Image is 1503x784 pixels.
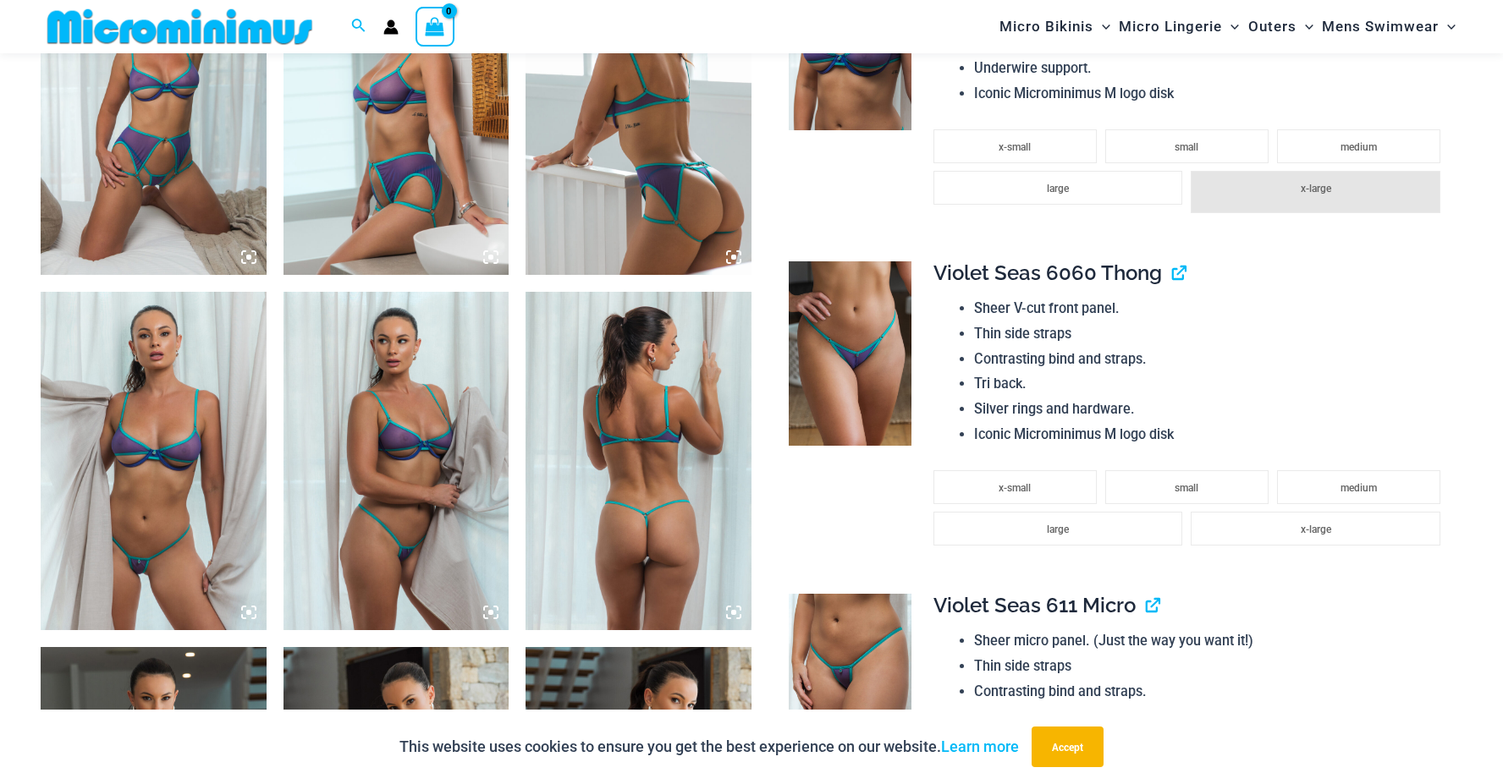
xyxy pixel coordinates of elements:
[383,19,399,35] a: Account icon link
[284,292,509,630] img: Dangers Kiss Violet Seas 1060 Bra 611 Micro
[993,3,1462,51] nav: Site Navigation
[41,292,267,630] img: Dangers Kiss Violet Seas 1060 Bra 611 Micro
[1175,141,1198,153] span: small
[41,8,319,46] img: MM SHOP LOGO FLAT
[1191,171,1440,213] li: x-large
[1318,5,1460,48] a: Mens SwimwearMenu ToggleMenu Toggle
[974,704,1448,729] li: String back.
[416,7,454,46] a: View Shopping Cart, empty
[1277,470,1440,504] li: medium
[1105,129,1269,163] li: small
[351,16,366,37] a: Search icon link
[999,5,1093,48] span: Micro Bikinis
[974,628,1448,654] li: Sheer micro panel. (Just the way you want it!)
[974,422,1448,447] li: Iconic Microminimus M logo disk
[974,296,1448,321] li: Sheer V-cut front panel.
[1301,183,1331,195] span: x-large
[1301,524,1331,535] span: x-large
[399,734,1019,759] p: This website uses cookies to ensure you get the best experience on our website.
[974,397,1448,422] li: Silver rings and hardware.
[933,470,1097,504] li: x-small
[1115,5,1243,48] a: Micro LingerieMenu ToggleMenu Toggle
[1248,5,1297,48] span: Outers
[933,260,1162,285] span: Violet Seas 6060 Thong
[995,5,1115,48] a: Micro BikinisMenu ToggleMenu Toggle
[789,261,911,446] img: Dangers Kiss Violet Seas 6060 Thong
[974,321,1448,347] li: Thin side straps
[933,129,1097,163] li: x-small
[1297,5,1313,48] span: Menu Toggle
[789,594,911,778] img: Dangers Kiss Violet Seas 611 Micro
[1341,141,1377,153] span: medium
[974,81,1448,107] li: Iconic Microminimus M logo disk
[999,482,1031,494] span: x-small
[1032,726,1104,767] button: Accept
[1047,524,1069,535] span: large
[974,679,1448,705] li: Contrasting bind and straps.
[933,593,1136,617] span: Violet Seas 611 Micro
[1093,5,1110,48] span: Menu Toggle
[1244,5,1318,48] a: OutersMenu ToggleMenu Toggle
[1047,183,1069,195] span: large
[974,654,1448,679] li: Thin side straps
[974,371,1448,397] li: Tri back.
[1341,482,1377,494] span: medium
[974,56,1448,81] li: Underwire support.
[1322,5,1439,48] span: Mens Swimwear
[933,512,1182,546] li: large
[1277,129,1440,163] li: medium
[1119,5,1222,48] span: Micro Lingerie
[1222,5,1239,48] span: Menu Toggle
[941,737,1019,755] a: Learn more
[974,347,1448,372] li: Contrasting bind and straps.
[933,171,1182,205] li: large
[999,141,1031,153] span: x-small
[1439,5,1456,48] span: Menu Toggle
[1105,470,1269,504] li: small
[526,292,751,630] img: Dangers Kiss Violet Seas 1060 Bra 611 Micro
[1191,512,1440,546] li: x-large
[1175,482,1198,494] span: small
